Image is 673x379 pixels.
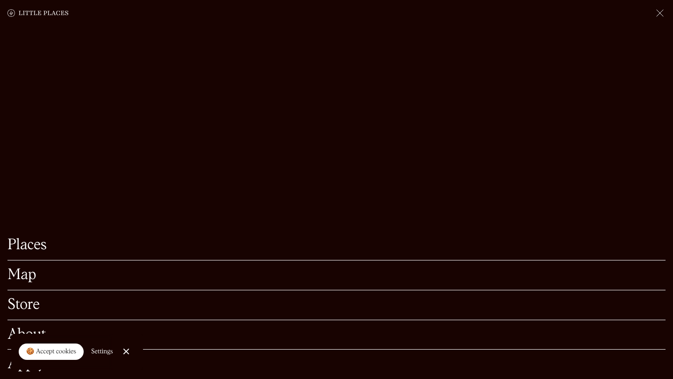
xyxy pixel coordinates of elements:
[7,357,666,372] a: Apply
[19,344,84,360] a: 🍪 Accept cookies
[117,342,136,361] a: Close Cookie Popup
[7,268,666,282] a: Map
[7,238,666,253] a: Places
[26,347,76,357] div: 🍪 Accept cookies
[91,341,113,362] a: Settings
[7,298,666,312] a: Store
[7,328,666,342] a: About
[91,348,113,355] div: Settings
